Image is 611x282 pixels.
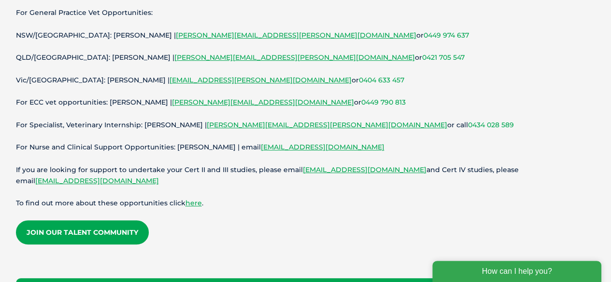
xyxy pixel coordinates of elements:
p: QLD/[GEOGRAPHIC_DATA]: [PERSON_NAME] | or [16,52,596,63]
a: [PERSON_NAME][EMAIL_ADDRESS][PERSON_NAME][DOMAIN_NAME] [174,53,415,62]
p: For Specialist, Veterinary Internship: [PERSON_NAME] | or call [16,120,596,131]
a: [EMAIL_ADDRESS][DOMAIN_NAME] [35,176,159,185]
a: Join our Talent Community [16,220,149,244]
p: For ECC vet opportunities: [PERSON_NAME] | or [16,97,596,108]
a: here [185,199,202,207]
p: For Nurse and Clinical Support Opportunities: [PERSON_NAME] | email [16,142,596,153]
a: 0404 633 457 [359,76,404,84]
a: 0434 028 589 [468,121,514,129]
p: Vic/[GEOGRAPHIC_DATA]: [PERSON_NAME] | or [16,75,596,86]
p: If you are looking for support to undertake your Cert II and III studies, please email and Cert I... [16,164,596,187]
a: [EMAIL_ADDRESS][DOMAIN_NAME] [261,143,384,151]
a: 0421 705 547 [422,53,465,62]
a: 0449 790 813 [361,98,406,107]
a: [EMAIL_ADDRESS][PERSON_NAME][DOMAIN_NAME] [170,76,352,84]
a: [PERSON_NAME][EMAIL_ADDRESS][PERSON_NAME][DOMAIN_NAME] [176,31,416,40]
a: [PERSON_NAME][EMAIL_ADDRESS][PERSON_NAME][DOMAIN_NAME] [207,121,447,129]
a: [PERSON_NAME][EMAIL_ADDRESS][DOMAIN_NAME] [172,98,354,107]
div: How can I help you? [6,6,175,27]
a: 0449 974 637 [424,31,469,40]
p: NSW/[GEOGRAPHIC_DATA]: [PERSON_NAME] | or [16,30,596,41]
a: [EMAIL_ADDRESS][DOMAIN_NAME] [303,165,426,174]
p: To find out more about these opportunities click . [16,198,596,209]
p: For General Practice Vet Opportunities: [16,7,596,18]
